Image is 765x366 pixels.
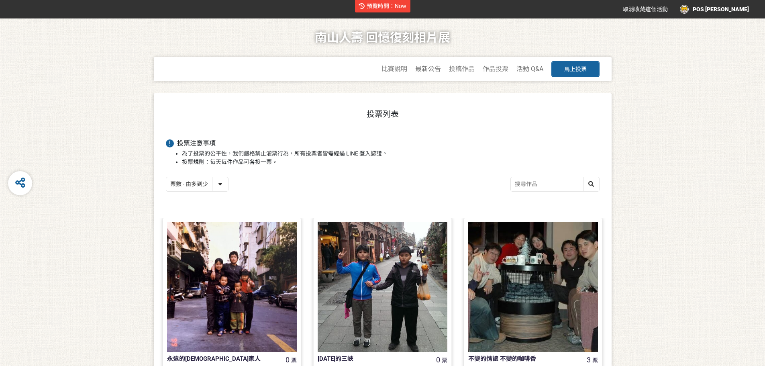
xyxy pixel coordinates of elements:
[516,65,543,73] a: 活動 Q&A
[182,158,600,166] li: 投票規則：每天每件作品可各投一票。
[166,109,600,119] h1: 投票列表
[315,18,450,57] h1: 南山人壽 回憶復刻相片展
[564,66,587,72] span: 馬上投票
[415,65,441,73] a: 最新公告
[623,6,668,12] span: 取消收藏這個活動
[468,354,572,364] div: 不變的情誼 不變的咖啡香
[511,177,599,191] input: 搜尋作品
[592,357,598,364] span: 票
[177,139,216,147] span: 投票注意事項
[449,65,475,73] a: 投稿作品
[167,354,271,364] div: 永遠的[DEMOGRAPHIC_DATA]家人
[587,356,591,364] span: 3
[318,354,421,364] div: [DATE]的三峽
[367,3,406,9] span: 預覽時間：Now
[381,65,407,73] a: 比賽說明
[483,65,508,73] a: 作品投票
[436,356,440,364] span: 0
[551,61,600,77] button: 馬上投票
[286,356,290,364] span: 0
[291,357,297,364] span: 票
[442,357,447,364] span: 票
[182,149,600,158] li: 為了投票的公平性，我們嚴格禁止灌票行為，所有投票者皆需經過 LINE 登入認證。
